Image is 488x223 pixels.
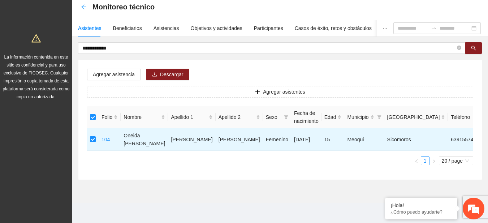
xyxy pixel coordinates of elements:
button: ellipsis [377,20,393,37]
span: arrow-left [81,4,87,10]
li: 1 [421,156,429,165]
div: Objetivos y actividades [191,24,242,32]
span: Edad [324,113,336,121]
span: download [152,72,157,78]
div: Chatee con nosotros ahora [38,37,121,46]
td: Femenino [263,128,291,151]
td: [PERSON_NAME] [216,128,263,151]
td: Meoqui [344,128,384,151]
div: Asistencias [154,24,179,32]
li: Next Page [429,156,438,165]
span: 20 / page [442,157,470,165]
span: Estamos en línea. [42,71,100,144]
td: 6391557494 [448,128,482,151]
button: plusAgregar asistentes [87,86,473,98]
td: [DATE] [291,128,321,151]
span: Apellido 2 [219,113,255,121]
th: Apellido 2 [216,106,263,128]
th: Edad [321,106,345,128]
span: warning [31,34,41,43]
button: Agregar asistencia [87,69,141,80]
span: Agregar asistentes [263,88,305,96]
th: Apellido 1 [168,106,215,128]
span: to [431,25,437,31]
th: Colonia [384,106,448,128]
textarea: Escriba su mensaje y pulse “Intro” [4,147,138,172]
span: left [414,159,419,163]
button: search [465,42,482,54]
div: Page Size [439,156,473,165]
span: filter [377,115,381,119]
span: Apellido 1 [171,113,207,121]
a: 104 [102,137,110,142]
div: Casos de éxito, retos y obstáculos [295,24,372,32]
div: Participantes [254,24,283,32]
span: Sexo [266,113,281,121]
td: Sicomoros [384,128,448,151]
span: right [432,159,436,163]
span: filter [376,112,383,123]
div: Asistentes [78,24,102,32]
span: search [471,46,476,51]
span: close-circle [457,45,461,52]
div: Back [81,4,87,10]
th: Folio [99,106,121,128]
p: ¿Cómo puedo ayudarte? [390,209,452,215]
span: Descargar [160,70,183,78]
span: plus [255,89,260,95]
span: filter [284,115,288,119]
th: Municipio [344,106,384,128]
span: Monitoreo técnico [92,1,155,13]
td: 15 [321,128,345,151]
span: [GEOGRAPHIC_DATA] [387,113,440,121]
th: Fecha de nacimiento [291,106,321,128]
li: Previous Page [412,156,421,165]
button: right [429,156,438,165]
span: La información contenida en este sitio es confidencial y para uso exclusivo de FICOSEC. Cualquier... [3,55,70,99]
span: Nombre [124,113,160,121]
div: ¡Hola! [390,202,452,208]
button: downloadDescargar [146,69,189,80]
span: filter [282,112,290,123]
td: Oneida [PERSON_NAME] [121,128,168,151]
th: Teléfono [448,106,482,128]
td: [PERSON_NAME] [168,128,215,151]
span: close-circle [457,46,461,50]
span: swap-right [431,25,437,31]
span: ellipsis [383,26,388,31]
div: Minimizar ventana de chat en vivo [118,4,136,21]
a: 1 [421,157,429,165]
th: Nombre [121,106,168,128]
span: Agregar asistencia [93,70,135,78]
span: Municipio [347,113,368,121]
span: Folio [102,113,112,121]
button: left [412,156,421,165]
div: Beneficiarios [113,24,142,32]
